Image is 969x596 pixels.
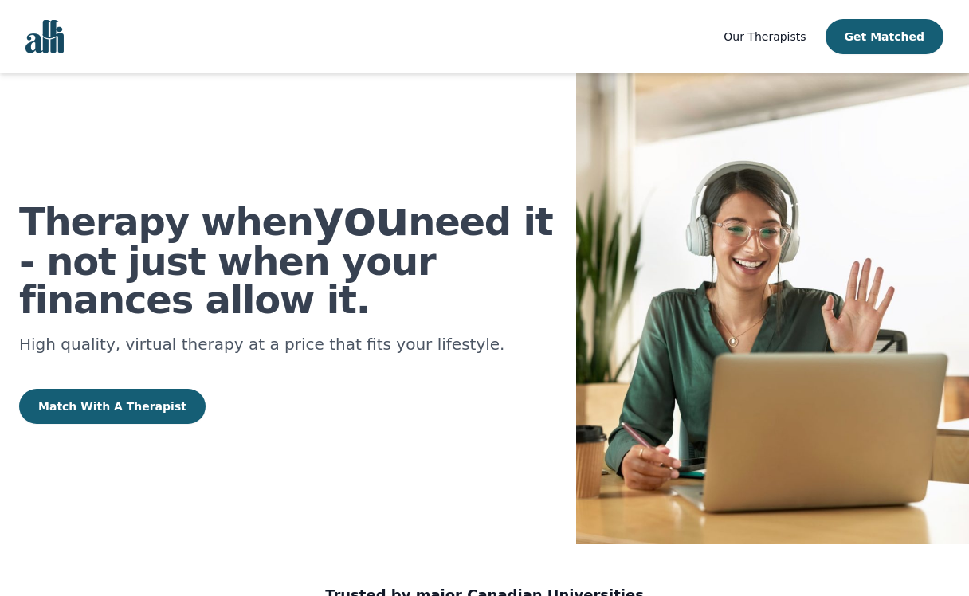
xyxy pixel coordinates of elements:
[313,190,408,246] b: you
[25,20,64,53] img: alli logo
[19,331,557,357] p: High quality, virtual therapy at a price that fits your lifestyle.
[826,19,943,54] button: Get Matched
[19,199,553,322] span: need it - not just when your finances allow it.
[724,27,806,46] a: Our Therapists
[19,389,206,424] button: Match With A Therapist
[19,199,313,244] span: Therapy when
[724,30,806,43] span: Our Therapists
